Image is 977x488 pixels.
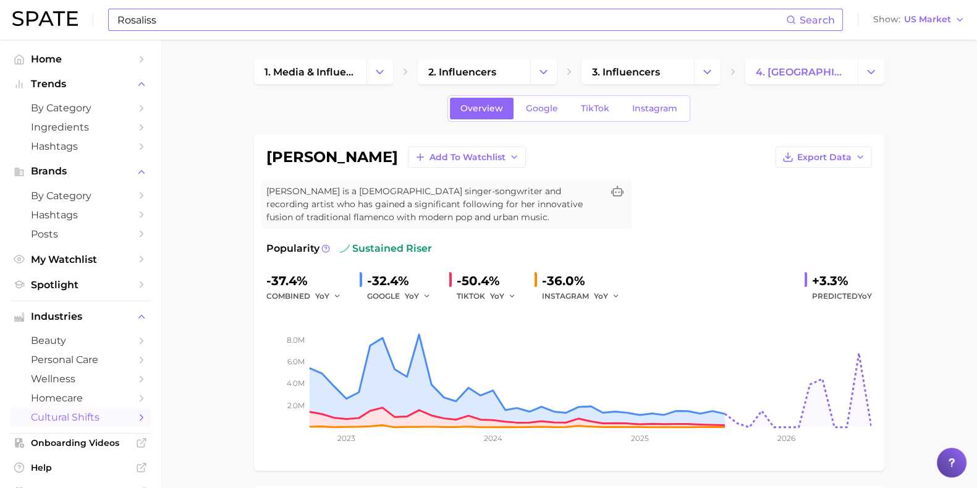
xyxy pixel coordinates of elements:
div: INSTAGRAM [542,289,628,304]
a: 2. influencers [418,59,530,84]
span: Overview [460,103,503,114]
span: Instagram [632,103,677,114]
span: by Category [31,102,130,114]
button: Trends [10,75,151,93]
span: Hashtags [31,140,130,152]
span: Spotlight [31,279,130,291]
a: by Category [10,98,151,118]
tspan: 2024 [484,434,502,443]
button: YoY [490,289,517,304]
a: Instagram [622,98,688,119]
a: Spotlight [10,275,151,294]
a: Google [515,98,569,119]
div: -32.4% [367,271,439,291]
a: My Watchlist [10,250,151,269]
span: TikTok [581,103,609,114]
span: Onboarding Videos [31,437,130,448]
a: 3. influencers [582,59,694,84]
div: combined [266,289,350,304]
div: GOOGLE [367,289,439,304]
button: ShowUS Market [870,12,968,28]
a: TikTok [570,98,620,119]
button: Change Category [530,59,557,84]
a: 4. [GEOGRAPHIC_DATA] [745,59,858,84]
span: homecare [31,392,130,404]
button: Export Data [776,147,872,168]
span: Export Data [797,152,852,163]
div: TIKTOK [457,289,525,304]
span: [PERSON_NAME] is a [DEMOGRAPHIC_DATA] singer-songwriter and recording artist who has gained a sig... [266,185,603,224]
span: beauty [31,335,130,346]
a: wellness [10,369,151,388]
button: Brands [10,162,151,181]
h1: [PERSON_NAME] [266,150,398,165]
span: Add to Watchlist [429,152,505,163]
a: homecare [10,388,151,408]
a: Home [10,49,151,69]
tspan: 2023 [337,434,355,443]
span: personal care [31,354,130,366]
button: YoY [594,289,620,304]
span: YoY [858,291,872,301]
span: by Category [31,190,130,202]
div: +3.3% [812,271,872,291]
a: Posts [10,225,151,244]
span: Google [526,103,558,114]
button: YoY [405,289,431,304]
a: personal care [10,350,151,369]
span: 4. [GEOGRAPHIC_DATA] [756,66,847,78]
button: YoY [315,289,342,304]
tspan: 2026 [777,434,795,443]
span: sustained riser [340,241,432,256]
span: YoY [405,291,419,301]
a: Hashtags [10,137,151,156]
input: Search here for a brand, industry, or ingredient [116,9,786,30]
span: Search [800,14,835,26]
span: Hashtags [31,209,130,221]
span: 2. influencers [428,66,496,78]
span: YoY [594,291,608,301]
img: SPATE [12,11,78,26]
a: Help [10,458,151,477]
a: Onboarding Videos [10,434,151,452]
div: -37.4% [266,271,350,291]
span: Ingredients [31,121,130,133]
button: Industries [10,307,151,326]
a: cultural shifts [10,408,151,427]
span: Show [873,16,900,23]
span: 1. media & influencers [264,66,356,78]
a: Hashtags [10,205,151,225]
span: Predicted [812,289,872,304]
button: Change Category [858,59,884,84]
div: -36.0% [542,271,628,291]
button: Change Category [366,59,393,84]
div: -50.4% [457,271,525,291]
span: Brands [31,166,130,177]
span: My Watchlist [31,254,130,265]
span: Industries [31,311,130,322]
span: cultural shifts [31,411,130,423]
span: Posts [31,228,130,240]
span: wellness [31,373,130,385]
a: by Category [10,186,151,205]
span: 3. influencers [592,66,660,78]
a: Overview [450,98,514,119]
button: Change Category [694,59,721,84]
span: YoY [490,291,504,301]
img: sustained riser [340,244,350,254]
a: 1. media & influencers [254,59,366,84]
span: US Market [904,16,951,23]
span: Home [31,53,130,65]
span: Popularity [266,241,319,256]
a: Ingredients [10,118,151,137]
tspan: 2025 [631,434,649,443]
span: Help [31,462,130,473]
button: Add to Watchlist [408,147,526,168]
span: YoY [315,291,329,301]
span: Trends [31,79,130,90]
a: beauty [10,331,151,350]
